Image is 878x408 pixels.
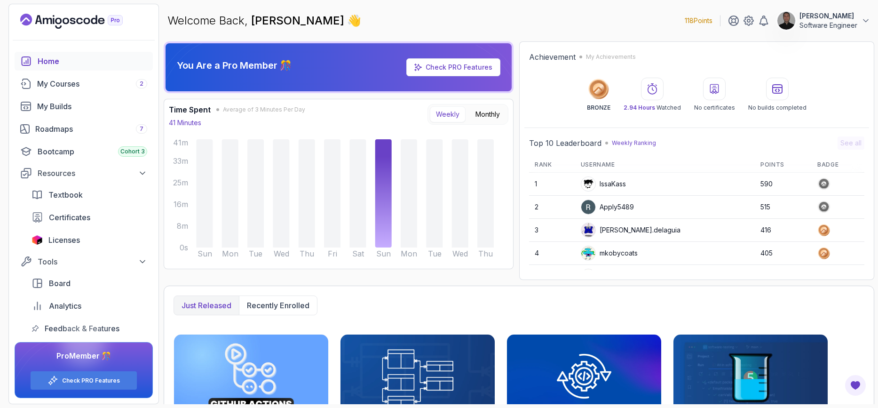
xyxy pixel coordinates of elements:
[581,269,622,284] div: alshark
[26,274,153,293] a: board
[48,234,80,246] span: Licenses
[37,78,147,89] div: My Courses
[755,265,812,288] td: 383
[140,80,143,88] span: 2
[581,200,595,214] img: user profile image
[586,53,636,61] p: My Achievements
[249,249,262,258] tspan: Tue
[376,249,391,258] tspan: Sun
[581,200,634,215] div: Apply5489
[20,14,144,29] a: Landing page
[406,58,500,76] a: Check PRO Features
[469,106,506,122] button: Monthly
[174,296,239,315] button: Just released
[173,178,188,187] tspan: 25m
[173,138,188,147] tspan: 41m
[685,16,712,25] p: 118 Points
[251,14,347,27] span: [PERSON_NAME]
[581,246,638,261] div: mkobycoats
[426,63,492,71] a: Check PRO Features
[169,118,201,128] p: 41 Minutes
[812,157,864,173] th: Badge
[180,243,188,252] tspan: 0s
[120,148,145,155] span: Cohort 3
[62,377,120,384] a: Check PRO Features
[575,157,755,173] th: Username
[177,59,292,72] p: You Are a Pro Member 🎊
[173,157,188,166] tspan: 33m
[49,300,81,312] span: Analytics
[140,125,143,133] span: 7
[581,177,595,191] img: user profile image
[587,104,610,112] p: BRONZE
[274,249,289,258] tspan: Wed
[38,168,147,179] div: Resources
[347,13,361,28] span: 👋
[529,51,576,63] h2: Achievement
[328,249,337,258] tspan: Fri
[26,185,153,204] a: textbook
[15,142,153,161] a: bootcamp
[223,106,305,113] span: Average of 3 Minutes Per Day
[777,12,795,30] img: user profile image
[38,56,147,67] div: Home
[222,249,238,258] tspan: Mon
[428,249,442,258] tspan: Tue
[755,219,812,242] td: 416
[49,278,71,289] span: Board
[26,296,153,315] a: analytics
[529,219,575,242] td: 3
[838,136,864,150] button: See all
[755,173,812,196] td: 590
[529,157,575,173] th: Rank
[581,223,595,237] img: default monster avatar
[755,196,812,219] td: 515
[694,104,735,112] p: No certificates
[352,249,364,258] tspan: Sat
[198,249,212,258] tspan: Sun
[15,97,153,116] a: builds
[48,189,83,200] span: Textbook
[169,104,211,115] h3: Time Spent
[38,256,147,267] div: Tools
[15,165,153,182] button: Resources
[799,11,857,21] p: [PERSON_NAME]
[799,21,857,30] p: Software Engineer
[182,300,231,311] p: Just released
[529,173,575,196] td: 1
[26,231,153,249] a: licenses
[748,104,807,112] p: No builds completed
[15,120,153,138] a: roadmaps
[167,13,361,28] p: Welcome Back,
[452,249,468,258] tspan: Wed
[37,101,147,112] div: My Builds
[49,212,90,223] span: Certificates
[529,196,575,219] td: 2
[529,265,575,288] td: 5
[15,74,153,93] a: courses
[15,52,153,71] a: home
[15,253,153,270] button: Tools
[38,146,147,157] div: Bootcamp
[755,242,812,265] td: 405
[612,139,656,147] p: Weekly Ranking
[478,249,493,258] tspan: Thu
[247,300,309,311] p: Recently enrolled
[26,208,153,227] a: certificates
[45,323,119,334] span: Feedback & Features
[401,249,417,258] tspan: Mon
[529,137,601,149] h2: Top 10 Leaderboard
[581,246,595,260] img: default monster avatar
[177,222,188,231] tspan: 8m
[844,374,867,397] button: Open Feedback Button
[755,157,812,173] th: Points
[300,249,314,258] tspan: Thu
[26,319,153,338] a: feedback
[239,296,317,315] button: Recently enrolled
[430,106,466,122] button: Weekly
[529,242,575,265] td: 4
[581,176,626,192] div: IssaKass
[32,235,43,245] img: jetbrains icon
[30,371,137,390] button: Check PRO Features
[581,223,680,238] div: [PERSON_NAME].delaguia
